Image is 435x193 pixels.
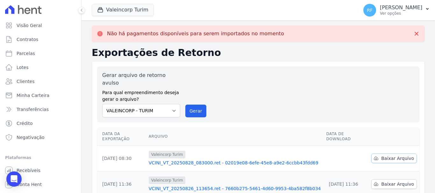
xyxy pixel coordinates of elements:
[102,87,180,103] label: Para qual empreendimento deseja gerar o arquivo?
[17,106,49,113] span: Transferências
[3,117,79,130] a: Crédito
[6,171,22,187] div: Open Intercom Messenger
[3,75,79,88] a: Clientes
[17,78,34,85] span: Clientes
[17,120,33,127] span: Crédito
[371,154,417,163] a: Baixar Arquivo
[146,128,324,146] th: Arquivo
[17,36,38,43] span: Contratos
[3,131,79,144] a: Negativação
[381,155,414,162] span: Baixar Arquivo
[149,160,321,166] a: VCINI_VT_20250828_083000.ret - 02019e08-6efe-45e8-a9e2-6ccbb43fdd69
[358,1,435,19] button: RF [PERSON_NAME] Ver opções
[185,105,206,117] button: Gerar
[149,185,321,192] a: VCINI_VT_20250826_113654.ret - 7660b275-5461-4d60-9953-4ba582f8b034
[92,47,425,59] h2: Exportações de Retorno
[3,103,79,116] a: Transferências
[17,167,40,174] span: Recebíveis
[5,154,76,162] div: Plataformas
[380,11,422,16] p: Ver opções
[149,176,186,184] span: Valeincorp Turim
[97,128,146,146] th: Data da Exportação
[3,19,79,32] a: Visão Geral
[149,151,186,158] span: Valeincorp Turim
[371,179,417,189] a: Baixar Arquivo
[3,61,79,74] a: Lotes
[17,181,42,188] span: Conta Hent
[17,50,35,57] span: Parcelas
[17,92,49,99] span: Minha Carteira
[102,72,180,87] label: Gerar arquivo de retorno avulso
[97,146,146,171] td: [DATE] 08:30
[107,31,284,37] p: Não há pagamentos disponíveis para serem importados no momento
[381,181,414,187] span: Baixar Arquivo
[17,22,42,29] span: Visão Geral
[3,33,79,46] a: Contratos
[17,134,45,141] span: Negativação
[324,128,369,146] th: Data de Download
[3,164,79,177] a: Recebíveis
[380,4,422,11] p: [PERSON_NAME]
[367,8,373,12] span: RF
[92,4,154,16] button: Valeincorp Turim
[3,89,79,102] a: Minha Carteira
[3,178,79,191] a: Conta Hent
[3,47,79,60] a: Parcelas
[17,64,29,71] span: Lotes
